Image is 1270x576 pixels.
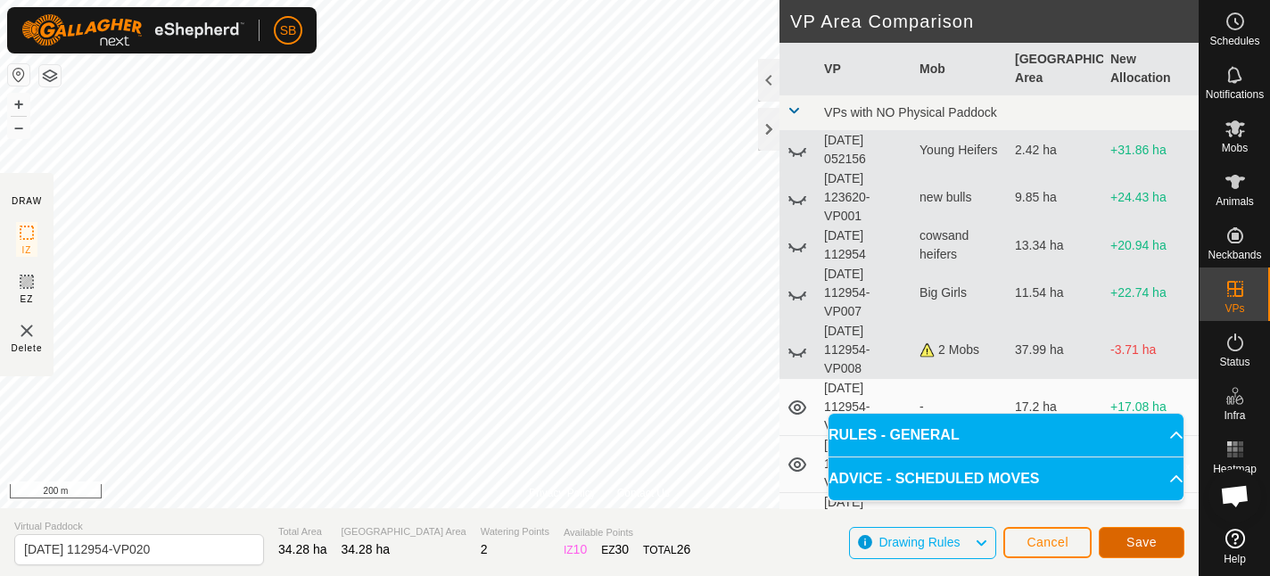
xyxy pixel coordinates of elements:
[564,525,690,540] span: Available Points
[617,485,670,501] a: Contact Us
[1208,250,1261,260] span: Neckbands
[824,105,997,119] span: VPs with NO Physical Paddock
[601,540,629,559] div: EZ
[829,424,960,446] span: RULES - GENERAL
[1099,527,1184,558] button: Save
[920,398,1001,416] div: -
[278,524,327,539] span: Total Area
[643,540,690,559] div: TOTAL
[817,131,912,169] td: [DATE] 052156
[1103,265,1199,322] td: +22.74 ha
[342,542,391,556] span: 34.28 ha
[829,457,1183,500] p-accordion-header: ADVICE - SCHEDULED MOVES
[22,243,32,257] span: IZ
[817,226,912,265] td: [DATE] 112954
[564,540,587,559] div: IZ
[8,94,29,115] button: +
[1213,464,1257,474] span: Heatmap
[1103,169,1199,226] td: +24.43 ha
[829,468,1039,490] span: ADVICE - SCHEDULED MOVES
[677,542,691,556] span: 26
[1103,226,1199,265] td: +20.94 ha
[1219,357,1249,367] span: Status
[1206,89,1264,100] span: Notifications
[920,341,1001,359] div: 2 Mobs
[1008,169,1103,226] td: 9.85 ha
[1008,226,1103,265] td: 13.34 ha
[817,493,912,550] td: [DATE] 112954-VP012
[12,194,42,208] div: DRAW
[529,485,596,501] a: Privacy Policy
[280,21,297,40] span: SB
[1103,322,1199,379] td: -3.71 ha
[920,226,1001,264] div: cowsand heifers
[1003,527,1092,558] button: Cancel
[21,292,34,306] span: EZ
[342,524,466,539] span: [GEOGRAPHIC_DATA] Area
[481,524,549,539] span: Watering Points
[817,169,912,226] td: [DATE] 123620-VP001
[21,14,244,46] img: Gallagher Logo
[878,535,960,549] span: Drawing Rules
[1103,43,1199,95] th: New Allocation
[920,141,1001,160] div: Young Heifers
[817,322,912,379] td: [DATE] 112954-VP008
[1126,535,1157,549] span: Save
[8,117,29,138] button: –
[1208,469,1262,523] div: Open chat
[920,284,1001,302] div: Big Girls
[1008,322,1103,379] td: 37.99 ha
[817,265,912,322] td: [DATE] 112954-VP007
[912,43,1008,95] th: Mob
[1224,410,1245,421] span: Infra
[16,320,37,341] img: VP
[1008,43,1103,95] th: [GEOGRAPHIC_DATA] Area
[278,542,327,556] span: 34.28 ha
[1008,379,1103,436] td: 17.2 ha
[12,341,43,355] span: Delete
[1027,535,1068,549] span: Cancel
[817,43,912,95] th: VP
[573,542,588,556] span: 10
[615,542,630,556] span: 30
[1008,265,1103,322] td: 11.54 ha
[920,188,1001,207] div: new bulls
[14,519,264,534] span: Virtual Paddock
[829,414,1183,457] p-accordion-header: RULES - GENERAL
[1200,522,1270,572] a: Help
[1103,379,1199,436] td: +17.08 ha
[1008,131,1103,169] td: 2.42 ha
[1222,143,1248,153] span: Mobs
[39,65,61,86] button: Map Layers
[481,542,488,556] span: 2
[1103,131,1199,169] td: +31.86 ha
[790,11,1199,32] h2: VP Area Comparison
[1216,196,1254,207] span: Animals
[817,379,912,436] td: [DATE] 112954-VP010
[1224,554,1246,564] span: Help
[8,64,29,86] button: Reset Map
[1209,36,1259,46] span: Schedules
[817,436,912,493] td: [DATE] 112954-VP011
[1225,303,1244,314] span: VPs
